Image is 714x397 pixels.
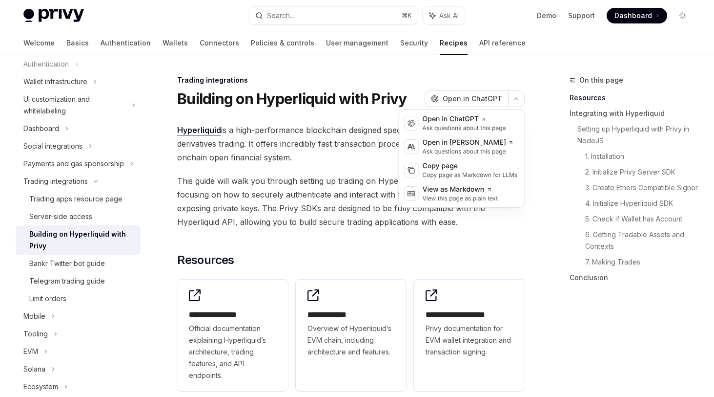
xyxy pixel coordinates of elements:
[29,275,105,287] div: Telegram trading guide
[614,11,652,21] span: Dashboard
[23,176,88,187] div: Trading integrations
[16,208,141,225] a: Server-side access
[585,227,698,254] a: 6. Getting Tradable Assets and Contexts
[423,124,506,132] div: Ask questions about this page
[23,310,45,322] div: Mobile
[248,7,418,24] button: Search...⌘K
[23,9,84,22] img: light logo
[16,225,141,255] a: Building on Hyperliquid with Privy
[426,323,513,358] span: Privy documentation for EVM wallet integration and transaction signing.
[307,323,395,358] span: Overview of Hyperliquid’s EVM chain, including architecture and features.
[439,11,459,21] span: Ask AI
[177,252,234,268] span: Resources
[23,31,55,55] a: Welcome
[200,31,239,55] a: Connectors
[423,195,498,202] div: View this page as plain text
[296,280,407,391] a: **** **** ***Overview of Hyperliquid’s EVM chain, including architecture and features.
[423,138,514,148] div: Open in [PERSON_NAME]
[585,164,698,180] a: 2. Initialize Privy Server SDK
[570,90,698,106] a: Resources
[163,31,188,55] a: Wallets
[326,31,388,55] a: User management
[177,90,407,108] h1: Building on Hyperliquid with Privy
[29,293,66,305] div: Limit orders
[23,158,124,170] div: Payments and gas sponsorship
[66,31,89,55] a: Basics
[23,140,82,152] div: Social integrations
[425,90,508,107] button: Open in ChatGPT
[479,31,526,55] a: API reference
[570,106,698,121] a: Integrating with Hyperliquid
[423,161,518,171] div: Copy page
[29,211,92,222] div: Server-side access
[29,193,122,205] div: Trading apps resource page
[177,174,525,229] span: This guide will walk you through setting up trading on Hyperliquid using Privy’s EVM wallets, foc...
[423,185,498,195] div: View as Markdown
[607,8,667,23] a: Dashboard
[585,196,698,211] a: 4. Initialize Hyperliquid SDK
[585,254,698,270] a: 7. Making Trades
[23,346,38,357] div: EVM
[16,255,141,272] a: Bankr Twitter bot guide
[29,228,135,252] div: Building on Hyperliquid with Privy
[23,363,45,375] div: Solana
[177,75,525,85] div: Trading integrations
[23,93,126,117] div: UI customization and whitelabeling
[189,323,276,381] span: Official documentation explaining Hyperliquid’s architecture, trading features, and API endpoints.
[29,258,105,269] div: Bankr Twitter bot guide
[577,121,698,149] a: Setting up Hyperliquid with Privy in NodeJS
[570,270,698,286] a: Conclusion
[177,280,288,391] a: **** **** **** *Official documentation explaining Hyperliquid’s architecture, trading features, a...
[251,31,314,55] a: Policies & controls
[402,12,412,20] span: ⌘ K
[440,31,468,55] a: Recipes
[400,31,428,55] a: Security
[579,74,623,86] span: On this page
[177,123,525,164] span: is a high-performance blockchain designed specifically for decentralized derivatives trading. It ...
[16,272,141,290] a: Telegram trading guide
[423,114,506,124] div: Open in ChatGPT
[585,180,698,196] a: 3. Create Ethers Compatible Signer
[423,7,466,24] button: Ask AI
[23,123,59,134] div: Dashboard
[443,94,502,104] span: Open in ChatGPT
[16,190,141,208] a: Trading apps resource page
[101,31,151,55] a: Authentication
[585,149,698,164] a: 1. Installation
[675,8,691,23] button: Toggle dark mode
[23,381,58,393] div: Ecosystem
[23,76,87,88] div: Wallet infrastructure
[16,290,141,308] a: Limit orders
[177,125,221,135] a: Hyperliquid
[23,328,48,340] div: Tooling
[423,171,518,179] div: Copy page as Markdown for LLMs
[537,11,556,21] a: Demo
[585,211,698,227] a: 5. Check if Wallet has Account
[414,280,525,391] a: **** **** **** *****Privy documentation for EVM wallet integration and transaction signing.
[267,10,294,22] div: Search...
[568,11,595,21] a: Support
[423,148,514,155] div: Ask questions about this page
